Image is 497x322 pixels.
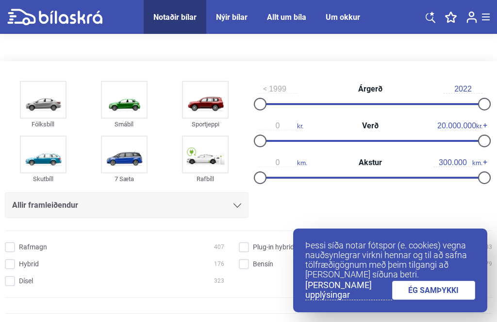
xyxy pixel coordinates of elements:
[216,13,248,22] a: Nýir bílar
[466,11,477,23] img: user-login.svg
[101,173,148,184] div: 7 Sæta
[214,242,224,252] span: 407
[258,158,307,167] span: km.
[19,259,39,269] span: Hybrid
[19,242,47,252] span: Rafmagn
[356,159,384,167] span: Akstur
[20,119,66,130] div: Fólksbíll
[305,241,475,279] p: Þessi síða notar fótspor (e. cookies) vegna nauðsynlegrar virkni hennar og til að safna tölfræðig...
[253,242,294,252] span: Plug-in hybrid
[267,13,306,22] a: Allt um bíla
[437,122,482,130] span: kr.
[392,281,476,300] a: ÉG SAMÞYKKI
[433,158,482,167] span: km.
[19,276,33,286] span: Dísel
[305,280,392,300] a: [PERSON_NAME] upplýsingar
[101,119,148,130] div: Smábíl
[326,13,360,22] a: Um okkur
[182,119,229,130] div: Sportjeppi
[258,122,303,130] span: kr.
[356,85,385,93] span: Árgerð
[153,13,197,22] a: Notaðir bílar
[12,199,78,212] span: Allir framleiðendur
[20,173,66,184] div: Skutbíll
[182,173,229,184] div: Rafbíll
[214,259,224,269] span: 176
[214,276,224,286] span: 323
[253,259,273,269] span: Bensín
[360,122,381,130] span: Verð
